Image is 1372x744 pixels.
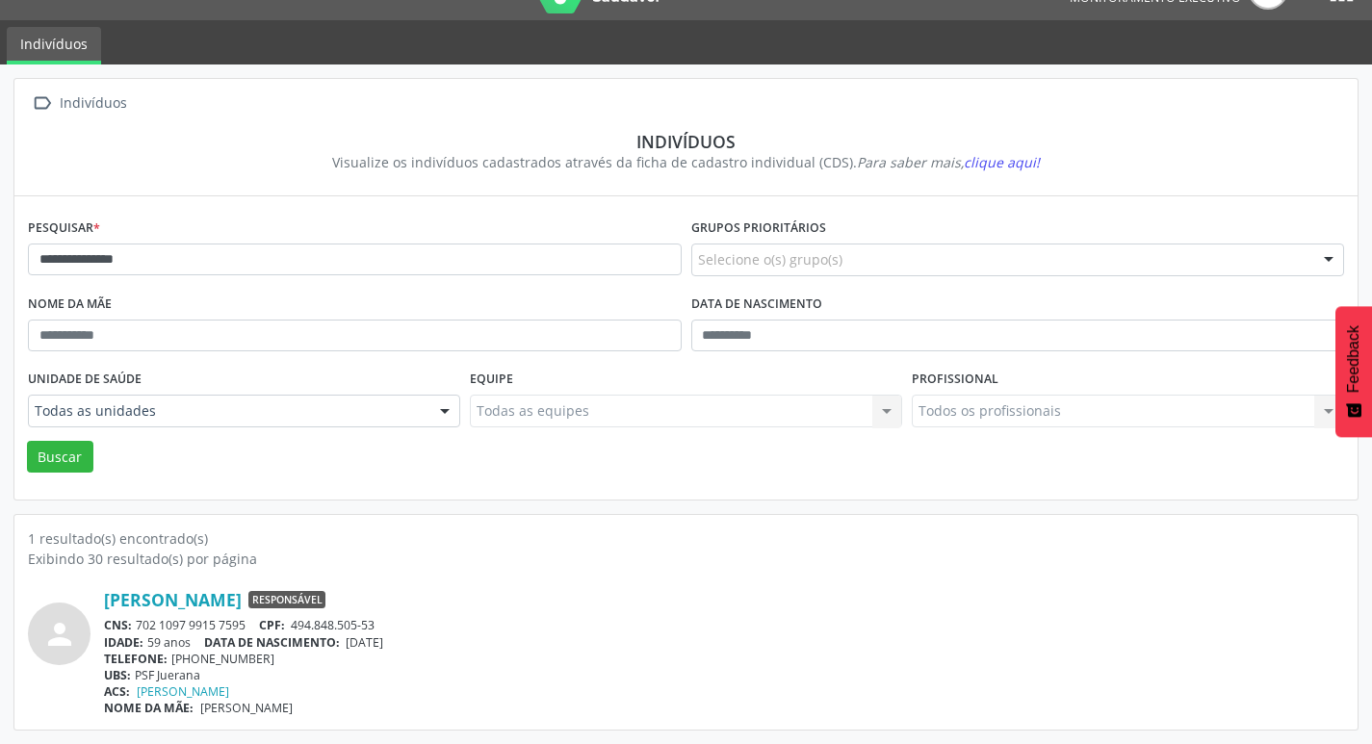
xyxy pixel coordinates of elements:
label: Profissional [912,365,998,395]
span: IDADE: [104,634,143,651]
span: CNS: [104,617,132,633]
label: Equipe [470,365,513,395]
i: person [42,617,77,652]
span: CPF: [259,617,285,633]
span: 494.848.505-53 [291,617,375,633]
a: Indivíduos [7,27,101,64]
span: clique aqui! [964,153,1040,171]
div: [PHONE_NUMBER] [104,651,1344,667]
i: Para saber mais, [857,153,1040,171]
div: Visualize os indivíduos cadastrados através da ficha de cadastro individual (CDS). [41,152,1331,172]
label: Data de nascimento [691,290,822,320]
span: Feedback [1345,325,1362,393]
span: ACS: [104,683,130,700]
div: PSF Juerana [104,667,1344,683]
label: Nome da mãe [28,290,112,320]
span: [PERSON_NAME] [200,700,293,716]
div: Indivíduos [41,131,1331,152]
label: Grupos prioritários [691,214,826,244]
label: Unidade de saúde [28,365,142,395]
label: Pesquisar [28,214,100,244]
a: [PERSON_NAME] [137,683,229,700]
div: Exibindo 30 resultado(s) por página [28,549,1344,569]
div: 59 anos [104,634,1344,651]
span: NOME DA MÃE: [104,700,194,716]
div: 702 1097 9915 7595 [104,617,1344,633]
span: TELEFONE: [104,651,168,667]
span: Todas as unidades [35,401,421,421]
span: Responsável [248,591,325,608]
div: 1 resultado(s) encontrado(s) [28,528,1344,549]
span: [DATE] [346,634,383,651]
a:  Indivíduos [28,90,130,117]
div: Indivíduos [56,90,130,117]
span: Selecione o(s) grupo(s) [698,249,842,269]
button: Buscar [27,441,93,474]
a: [PERSON_NAME] [104,589,242,610]
span: UBS: [104,667,131,683]
span: DATA DE NASCIMENTO: [204,634,340,651]
button: Feedback - Mostrar pesquisa [1335,306,1372,437]
i:  [28,90,56,117]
